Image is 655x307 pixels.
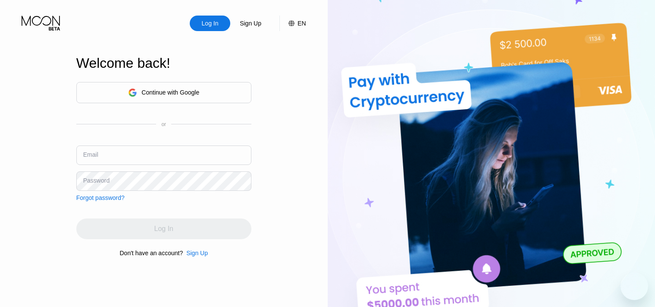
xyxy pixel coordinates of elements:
div: EN [298,20,306,27]
div: Don't have an account? [120,250,183,256]
div: Log In [201,19,219,28]
div: Sign Up [183,250,208,256]
div: Password [83,177,110,184]
div: Sign Up [186,250,208,256]
div: Welcome back! [76,55,251,71]
div: Email [83,151,98,158]
div: Forgot password? [76,194,125,201]
div: or [161,121,166,127]
div: Continue with Google [141,89,199,96]
div: Sign Up [239,19,262,28]
div: Continue with Google [76,82,251,103]
div: Sign Up [230,16,271,31]
div: EN [279,16,306,31]
iframe: Button to launch messaging window [621,272,648,300]
div: Log In [190,16,230,31]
